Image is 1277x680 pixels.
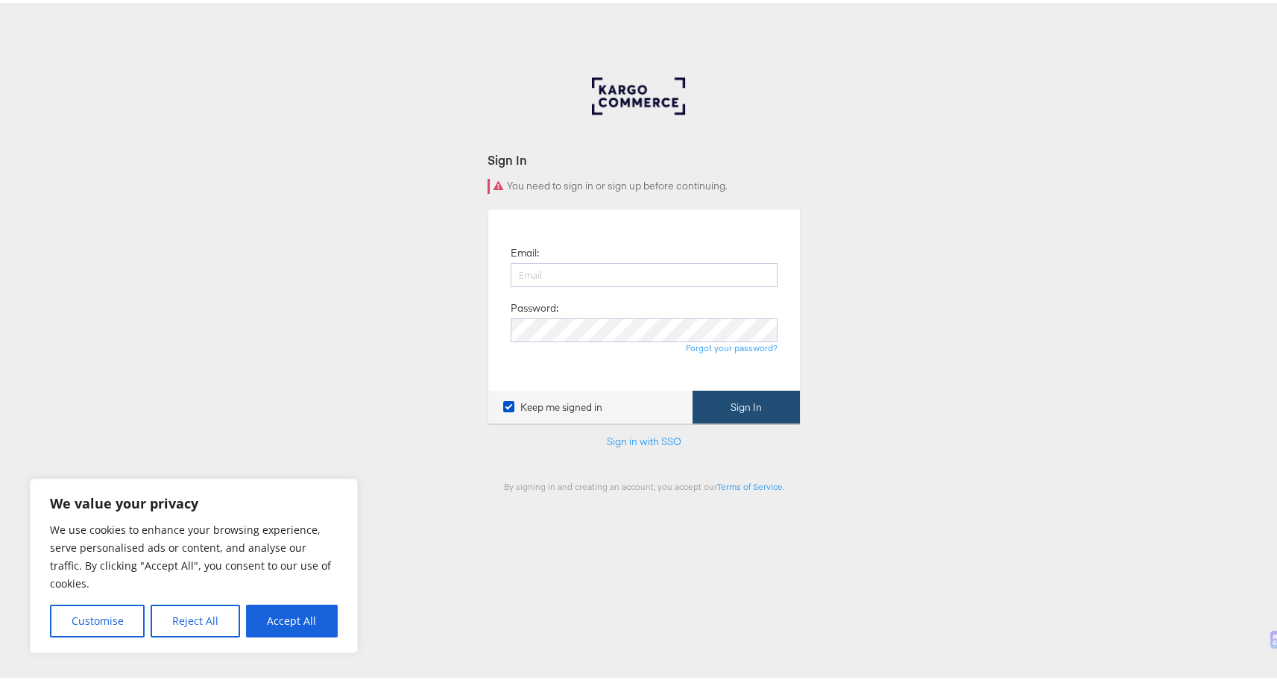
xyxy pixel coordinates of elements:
[488,478,801,489] div: By signing in and creating an account, you accept our .
[607,432,681,445] a: Sign in with SSO
[151,602,239,635] button: Reject All
[511,298,558,312] label: Password:
[246,602,338,635] button: Accept All
[30,476,358,650] div: We value your privacy
[50,491,338,509] p: We value your privacy
[50,518,338,590] p: We use cookies to enhance your browsing experience, serve personalised ads or content, and analys...
[693,388,800,421] button: Sign In
[50,602,145,635] button: Customise
[503,397,602,412] label: Keep me signed in
[717,478,783,489] a: Terms of Service
[511,243,539,257] label: Email:
[488,148,801,166] div: Sign In
[511,260,778,284] input: Email
[488,176,801,191] div: You need to sign in or sign up before continuing.
[686,339,778,350] a: Forgot your password?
